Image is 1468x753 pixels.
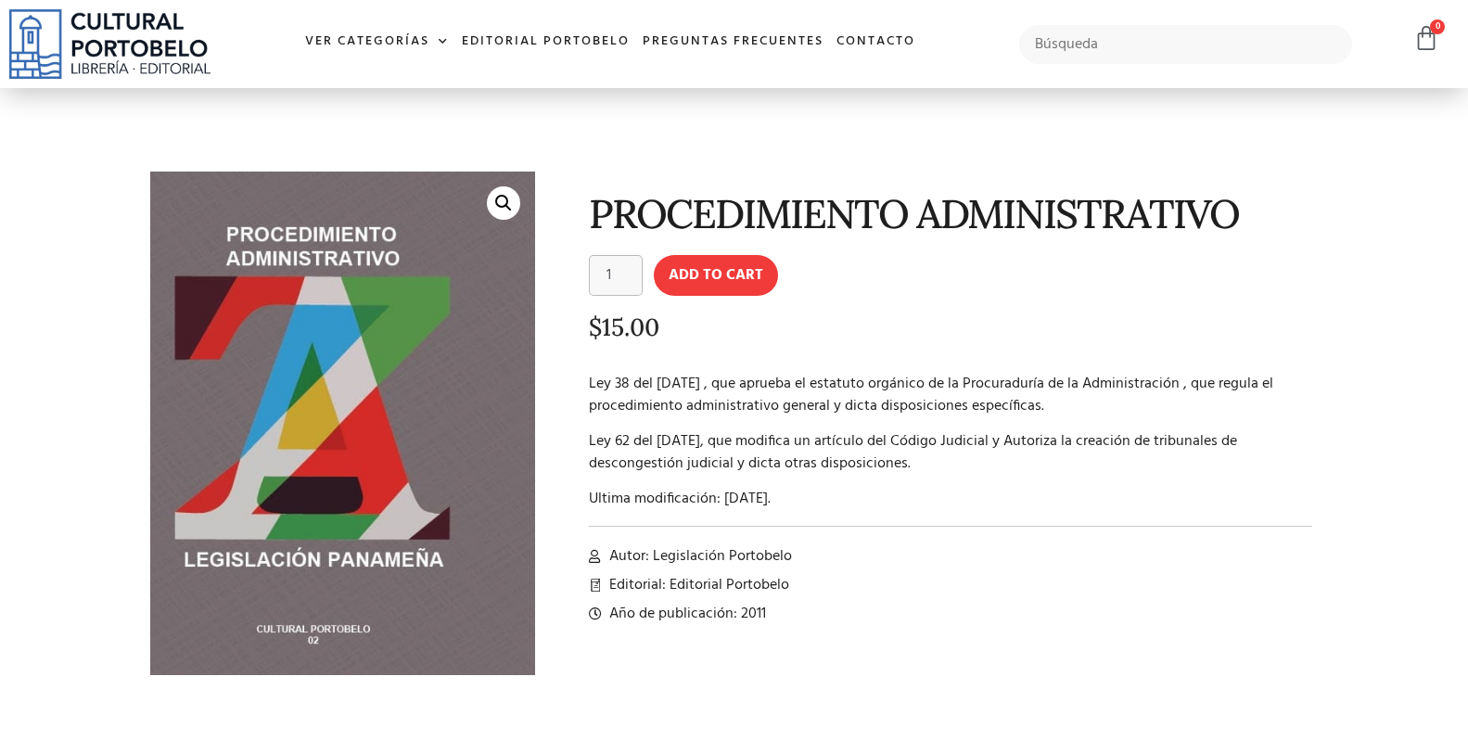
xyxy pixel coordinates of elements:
[605,603,766,625] span: Año de publicación: 2011
[830,22,922,62] a: Contacto
[654,255,778,296] button: Add to cart
[589,312,659,342] bdi: 15.00
[299,22,455,62] a: Ver Categorías
[487,186,520,220] a: 🔍
[636,22,830,62] a: Preguntas frecuentes
[455,22,636,62] a: Editorial Portobelo
[589,255,643,296] input: Product quantity
[605,574,789,596] span: Editorial: Editorial Portobelo
[1413,25,1439,52] a: 0
[589,430,1313,475] p: Ley 62 del [DATE], que modifica un artículo del Código Judicial y Autoriza la creación de tribuna...
[589,488,1313,510] p: Ultima modificación: [DATE].
[589,192,1313,236] h1: PROCEDIMIENTO ADMINISTRATIVO
[1430,19,1445,34] span: 0
[589,312,602,342] span: $
[1019,25,1351,64] input: Búsqueda
[589,373,1313,417] p: Ley 38 del [DATE] , que aprueba el estatuto orgánico de la Procuraduría de la Administración , qu...
[605,545,792,568] span: Autor: Legislación Portobelo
